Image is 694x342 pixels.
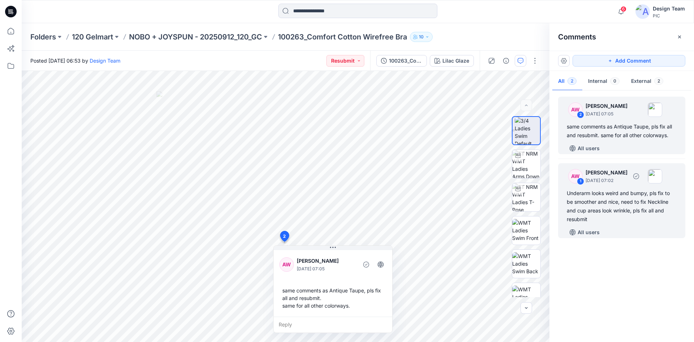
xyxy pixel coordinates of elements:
[129,32,262,42] a: NOBO + JOYSPUN - 20250912_120_GC
[577,178,584,185] div: 1
[567,122,677,140] div: same comments as Antique Taupe, pls fix all and resubmit. same for all other colorways.
[577,111,584,118] div: 2
[278,32,407,42] p: 100263_Comfort Cotton Wirefree Bra
[578,228,600,237] p: All users
[279,284,386,312] div: same comments as Antique Taupe, pls fix all and resubmit. same for all other colorways.
[568,102,583,117] div: AW
[625,72,669,91] button: External
[578,144,600,153] p: All users
[512,219,540,242] img: WMT Ladies Swim Front
[430,55,474,67] button: Lilac Glaze
[558,33,596,41] h2: Comments
[610,77,620,85] span: 0
[283,233,286,240] span: 2
[654,77,663,85] span: 2
[515,117,540,144] img: 3/4 Ladies Swim Default
[582,72,625,91] button: Internal
[653,4,685,13] div: Design Team
[586,110,627,118] p: [DATE] 07:05
[297,265,356,273] p: [DATE] 07:05
[586,168,627,177] p: [PERSON_NAME]
[621,6,626,12] span: 6
[567,77,577,85] span: 2
[72,32,113,42] a: 120 Gelmart
[586,177,627,184] p: [DATE] 07:02
[512,286,540,308] img: WMT Ladies Swim Left
[442,57,469,65] div: Lilac Glaze
[567,189,677,224] div: Underarm looks weird and bumpy, pls fix to be smoother and nice, need to fix Neckline and cup are...
[274,317,392,333] div: Reply
[512,150,540,178] img: TT NRM WMT Ladies Arms Down
[389,57,422,65] div: 100263_Comfort Cotton Wirefree Bra
[568,169,583,183] div: AW
[419,33,424,41] p: 10
[653,13,685,18] div: PIC
[376,55,427,67] button: 100263_Comfort Cotton Wirefree Bra
[552,72,582,91] button: All
[567,227,603,238] button: All users
[297,257,356,265] p: [PERSON_NAME]
[500,55,512,67] button: Details
[635,4,650,19] img: avatar
[512,252,540,275] img: WMT Ladies Swim Back
[567,143,603,154] button: All users
[512,183,540,211] img: TT NRM WMT Ladies T-Pose
[90,58,120,64] a: Design Team
[30,32,56,42] a: Folders
[410,32,433,42] button: 10
[30,57,120,64] span: Posted [DATE] 06:53 by
[586,102,627,110] p: [PERSON_NAME]
[573,55,685,67] button: Add Comment
[279,257,294,272] div: AW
